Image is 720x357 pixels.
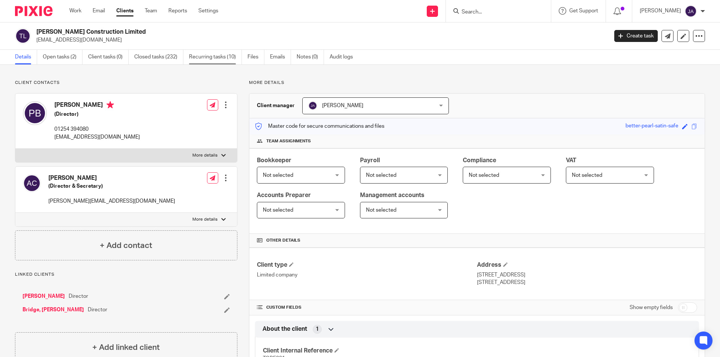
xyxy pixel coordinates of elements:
p: [EMAIL_ADDRESS][DOMAIN_NAME] [54,133,140,141]
span: Get Support [569,8,598,13]
img: Pixie [15,6,52,16]
a: Recurring tasks (10) [189,50,242,64]
p: Linked clients [15,272,237,278]
p: Client contacts [15,80,237,86]
span: Other details [266,238,300,243]
a: Team [145,7,157,15]
span: Compliance [463,157,496,163]
a: Audit logs [330,50,358,64]
a: Details [15,50,37,64]
a: Bridge, [PERSON_NAME] [22,306,84,314]
span: Not selected [366,208,396,213]
span: Accounts Preparer [257,192,311,198]
a: Create task [614,30,658,42]
input: Search [461,9,528,16]
img: svg%3E [15,28,31,44]
span: Team assignments [266,138,311,144]
a: Emails [270,50,291,64]
a: Files [247,50,264,64]
a: Work [69,7,81,15]
a: Settings [198,7,218,15]
span: Not selected [263,208,293,213]
h2: [PERSON_NAME] Construction Limited [36,28,490,36]
h4: Client Internal Reference [263,347,477,355]
p: More details [192,152,217,158]
h4: CUSTOM FIELDS [257,305,477,311]
span: 1 [316,326,319,333]
p: [EMAIL_ADDRESS][DOMAIN_NAME] [36,36,603,44]
a: Reports [168,7,187,15]
h4: Address [477,261,697,269]
span: Bookkeeper [257,157,291,163]
span: Management accounts [360,192,424,198]
p: [STREET_ADDRESS] [477,279,697,286]
label: Show empty fields [630,304,673,311]
p: More details [249,80,705,86]
span: Not selected [572,173,602,178]
h4: + Add contact [100,240,152,251]
p: [STREET_ADDRESS] [477,271,697,279]
h4: Client type [257,261,477,269]
h4: [PERSON_NAME] [48,174,175,182]
div: better-pearl-satin-safe [625,122,678,131]
span: Not selected [263,173,293,178]
h5: (Director & Secretary) [48,182,175,190]
a: [PERSON_NAME] [22,293,65,300]
h4: + Add linked client [92,342,160,353]
span: Payroll [360,157,380,163]
span: Not selected [469,173,499,178]
p: Limited company [257,271,477,279]
a: Client tasks (0) [88,50,129,64]
p: [PERSON_NAME] [640,7,681,15]
a: Notes (0) [297,50,324,64]
a: Email [93,7,105,15]
p: 01254 394080 [54,125,140,133]
h4: [PERSON_NAME] [54,101,140,111]
span: [PERSON_NAME] [322,103,363,108]
i: Primary [106,101,114,109]
h5: (Director) [54,111,140,118]
a: Closed tasks (232) [134,50,183,64]
p: More details [192,217,217,223]
h3: Client manager [257,102,295,109]
img: svg%3E [685,5,697,17]
span: Not selected [366,173,396,178]
span: About the client [262,325,307,333]
span: Director [88,306,107,314]
img: svg%3E [23,101,47,125]
p: Master code for secure communications and files [255,122,384,130]
span: Director [69,293,88,300]
p: [PERSON_NAME][EMAIL_ADDRESS][DOMAIN_NAME] [48,197,175,205]
a: Clients [116,7,133,15]
a: Open tasks (2) [43,50,82,64]
img: svg%3E [308,101,317,110]
img: svg%3E [23,174,41,192]
span: VAT [566,157,576,163]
